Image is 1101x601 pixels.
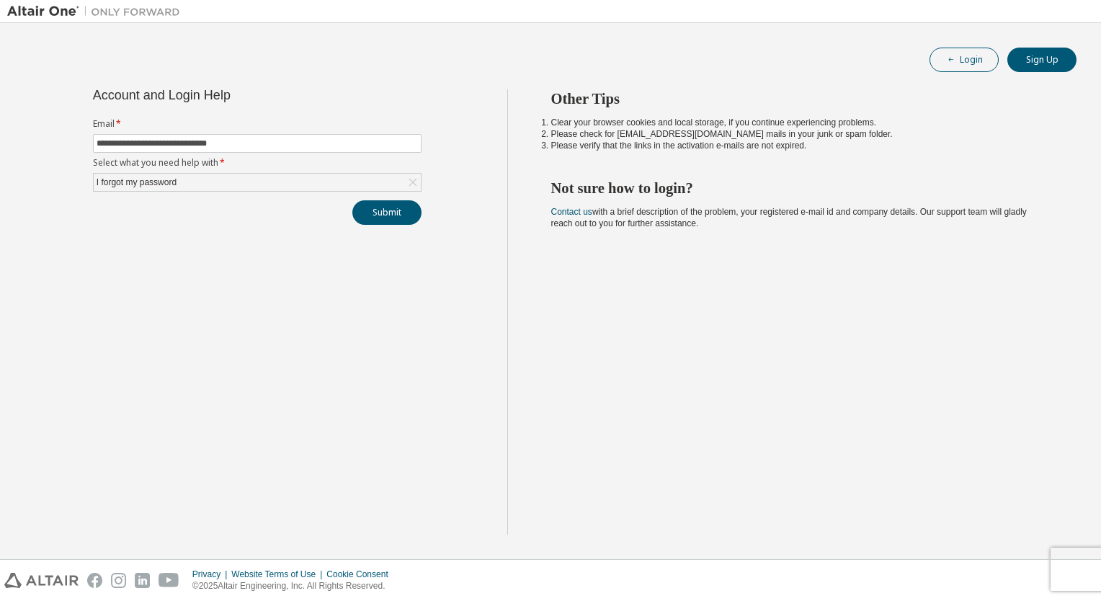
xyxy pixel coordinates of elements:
[551,89,1051,108] h2: Other Tips
[93,89,356,101] div: Account and Login Help
[7,4,187,19] img: Altair One
[94,174,179,190] div: I forgot my password
[551,179,1051,197] h2: Not sure how to login?
[930,48,999,72] button: Login
[551,140,1051,151] li: Please verify that the links in the activation e-mails are not expired.
[551,207,1027,228] span: with a brief description of the problem, your registered e-mail id and company details. Our suppo...
[551,207,592,217] a: Contact us
[551,117,1051,128] li: Clear your browser cookies and local storage, if you continue experiencing problems.
[94,174,421,191] div: I forgot my password
[159,573,179,588] img: youtube.svg
[87,573,102,588] img: facebook.svg
[551,128,1051,140] li: Please check for [EMAIL_ADDRESS][DOMAIN_NAME] mails in your junk or spam folder.
[135,573,150,588] img: linkedin.svg
[4,573,79,588] img: altair_logo.svg
[192,569,231,580] div: Privacy
[192,580,397,592] p: © 2025 Altair Engineering, Inc. All Rights Reserved.
[1007,48,1077,72] button: Sign Up
[352,200,422,225] button: Submit
[93,118,422,130] label: Email
[111,573,126,588] img: instagram.svg
[326,569,396,580] div: Cookie Consent
[93,157,422,169] label: Select what you need help with
[231,569,326,580] div: Website Terms of Use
